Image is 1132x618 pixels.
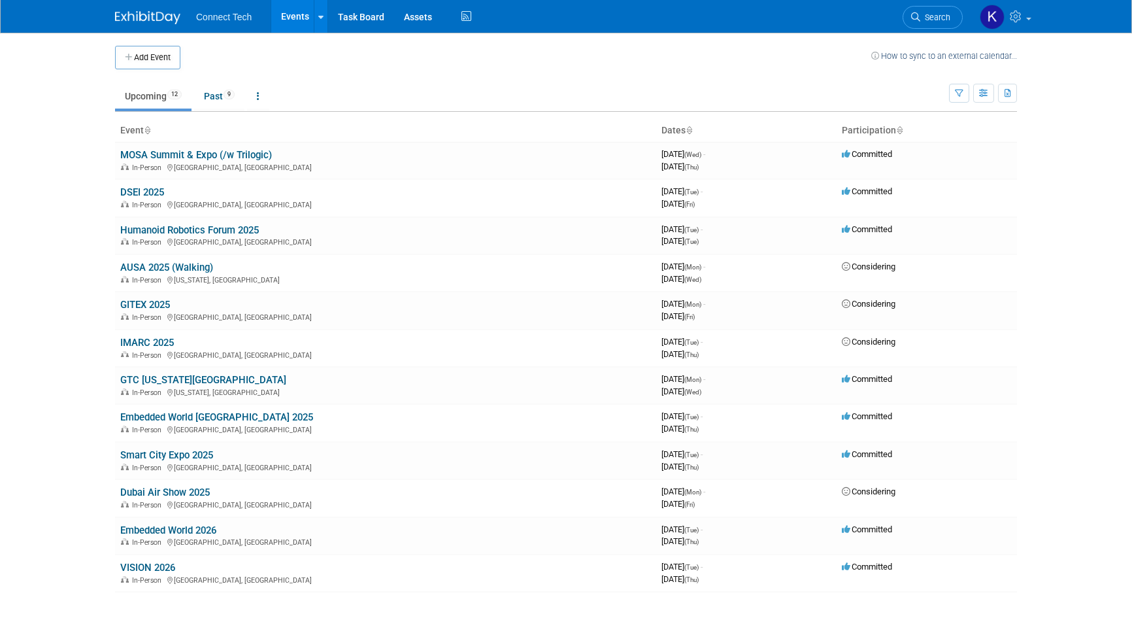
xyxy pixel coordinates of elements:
span: Committed [842,224,892,234]
div: [US_STATE], [GEOGRAPHIC_DATA] [120,274,651,284]
span: - [701,562,703,572]
span: - [703,487,705,496]
a: GITEX 2025 [120,299,170,311]
img: In-Person Event [121,313,129,320]
span: In-Person [132,464,165,472]
div: [GEOGRAPHIC_DATA], [GEOGRAPHIC_DATA] [120,311,651,322]
span: (Fri) [684,313,695,320]
div: [US_STATE], [GEOGRAPHIC_DATA] [120,386,651,397]
span: (Tue) [684,188,699,196]
span: (Thu) [684,351,699,358]
span: [DATE] [661,524,703,534]
span: In-Person [132,276,165,284]
span: Search [920,12,950,22]
span: (Tue) [684,564,699,571]
span: Considering [842,487,895,496]
span: [DATE] [661,424,699,434]
span: In-Person [132,576,165,585]
img: In-Person Event [121,163,129,170]
span: [DATE] [661,262,705,271]
span: Considering [842,337,895,347]
span: [DATE] [661,487,705,496]
span: Committed [842,186,892,196]
span: (Tue) [684,413,699,421]
div: [GEOGRAPHIC_DATA], [GEOGRAPHIC_DATA] [120,462,651,472]
a: Humanoid Robotics Forum 2025 [120,224,259,236]
span: In-Person [132,201,165,209]
div: [GEOGRAPHIC_DATA], [GEOGRAPHIC_DATA] [120,574,651,585]
span: [DATE] [661,236,699,246]
a: Embedded World 2026 [120,524,216,536]
span: - [701,186,703,196]
span: [DATE] [661,574,699,584]
span: Committed [842,524,892,534]
span: (Thu) [684,576,699,583]
span: In-Person [132,238,165,247]
div: [GEOGRAPHIC_DATA], [GEOGRAPHIC_DATA] [120,236,651,247]
span: In-Person [132,538,165,547]
span: (Mon) [684,376,701,383]
span: In-Person [132,351,165,360]
span: [DATE] [661,149,705,159]
a: How to sync to an external calendar... [871,51,1017,61]
a: Past9 [194,84,244,109]
span: [DATE] [661,386,701,396]
div: [GEOGRAPHIC_DATA], [GEOGRAPHIC_DATA] [120,536,651,547]
span: In-Person [132,163,165,172]
span: [DATE] [661,499,695,509]
span: 12 [167,90,182,99]
span: [DATE] [661,299,705,309]
span: Considering [842,262,895,271]
span: (Tue) [684,226,699,233]
span: [DATE] [661,462,699,472]
div: [GEOGRAPHIC_DATA], [GEOGRAPHIC_DATA] [120,162,651,172]
a: IMARC 2025 [120,337,174,349]
a: GTC [US_STATE][GEOGRAPHIC_DATA] [120,374,286,386]
span: (Fri) [684,501,695,508]
th: Dates [656,120,837,142]
a: Sort by Start Date [686,125,692,135]
span: (Thu) [684,426,699,433]
span: Committed [842,449,892,459]
img: In-Person Event [121,576,129,583]
a: Embedded World [GEOGRAPHIC_DATA] 2025 [120,411,313,423]
span: (Mon) [684,264,701,271]
span: - [701,449,703,459]
div: [GEOGRAPHIC_DATA], [GEOGRAPHIC_DATA] [120,499,651,509]
a: Dubai Air Show 2025 [120,487,210,498]
img: In-Person Event [121,388,129,395]
span: (Tue) [684,451,699,458]
span: (Thu) [684,163,699,171]
span: Connect Tech [196,12,252,22]
div: [GEOGRAPHIC_DATA], [GEOGRAPHIC_DATA] [120,349,651,360]
span: - [703,149,705,159]
span: Considering [842,299,895,309]
span: [DATE] [661,274,701,284]
span: (Thu) [684,464,699,471]
img: Kara Price [980,5,1005,29]
span: [DATE] [661,337,703,347]
button: Add Event [115,46,180,69]
span: [DATE] [661,186,703,196]
img: In-Person Event [121,351,129,358]
a: Search [903,6,963,29]
img: ExhibitDay [115,11,180,24]
span: In-Person [132,313,165,322]
span: In-Person [132,426,165,434]
span: [DATE] [661,411,703,421]
span: (Tue) [684,339,699,346]
span: 9 [224,90,235,99]
span: - [703,262,705,271]
th: Event [115,120,656,142]
span: (Wed) [684,276,701,283]
img: In-Person Event [121,201,129,207]
span: In-Person [132,501,165,509]
span: (Mon) [684,301,701,308]
th: Participation [837,120,1017,142]
a: VISION 2026 [120,562,175,574]
a: Sort by Event Name [144,125,150,135]
span: - [703,374,705,384]
a: Sort by Participation Type [896,125,903,135]
span: (Wed) [684,151,701,158]
span: [DATE] [661,562,703,572]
